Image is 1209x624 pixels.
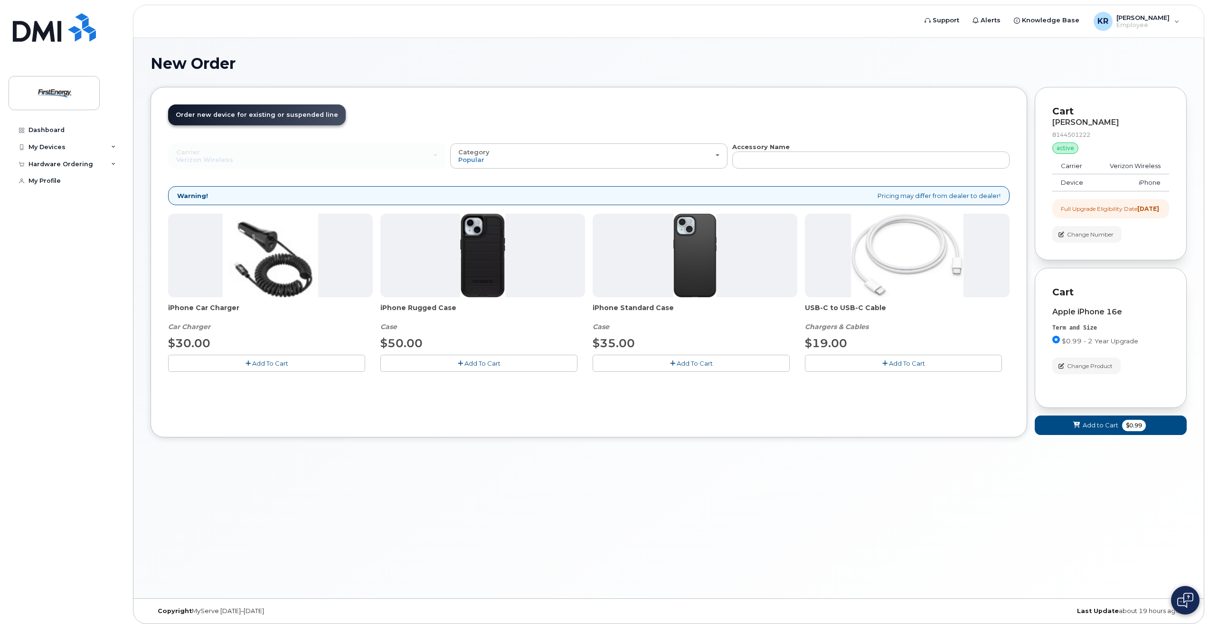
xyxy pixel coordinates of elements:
[889,359,925,367] span: Add To Cart
[223,214,318,297] img: iphonesecg.jpg
[177,191,208,200] strong: Warning!
[380,303,585,322] span: iPhone Rugged Case
[851,214,963,297] img: USB-C.jpg
[1095,174,1169,191] td: iPhone
[1052,158,1095,175] td: Carrier
[464,359,501,367] span: Add To Cart
[168,303,373,322] span: iPhone Car Charger
[593,303,797,322] span: iPhone Standard Case
[1052,104,1169,118] p: Cart
[158,607,192,615] strong: Copyright
[1083,421,1118,430] span: Add to Cart
[593,303,797,331] div: iPhone Standard Case
[168,322,210,331] em: Car Charger
[168,355,365,371] button: Add To Cart
[1052,324,1169,332] div: Term and Size
[805,303,1010,322] span: USB-C to USB-C Cable
[1052,285,1169,299] p: Cart
[1052,118,1169,127] div: [PERSON_NAME]
[732,143,790,151] strong: Accessory Name
[1067,362,1113,370] span: Change Product
[168,186,1010,206] div: Pricing may differ from dealer to dealer!
[1177,593,1193,608] img: Open chat
[151,55,1187,72] h1: New Order
[1052,358,1121,374] button: Change Product
[805,322,869,331] em: Chargers & Cables
[1122,420,1146,431] span: $0.99
[1052,142,1078,154] div: active
[1052,174,1095,191] td: Device
[252,359,288,367] span: Add To Cart
[458,148,490,156] span: Category
[458,156,484,163] span: Popular
[460,214,505,297] img: Defender.jpg
[1052,226,1122,243] button: Change Number
[593,355,790,371] button: Add To Cart
[380,322,397,331] em: Case
[1067,230,1114,239] span: Change Number
[1035,416,1187,435] button: Add to Cart $0.99
[176,111,338,118] span: Order new device for existing or suspended line
[677,359,713,367] span: Add To Cart
[1061,205,1159,213] div: Full Upgrade Eligibility Date
[168,336,210,350] span: $30.00
[168,303,373,331] div: iPhone Car Charger
[1052,131,1169,139] div: 8144501222
[1077,607,1119,615] strong: Last Update
[1095,158,1169,175] td: Verizon Wireless
[593,322,609,331] em: Case
[805,336,847,350] span: $19.00
[805,303,1010,331] div: USB-C to USB-C Cable
[1062,337,1138,345] span: $0.99 - 2 Year Upgrade
[380,336,423,350] span: $50.00
[380,303,585,331] div: iPhone Rugged Case
[1137,205,1159,212] strong: [DATE]
[1052,336,1060,343] input: $0.99 - 2 Year Upgrade
[673,214,717,297] img: Symmetry.jpg
[380,355,577,371] button: Add To Cart
[841,607,1187,615] div: about 19 hours ago
[593,336,635,350] span: $35.00
[450,143,727,168] button: Category Popular
[1052,308,1169,316] div: Apple iPhone 16e
[151,607,496,615] div: MyServe [DATE]–[DATE]
[805,355,1002,371] button: Add To Cart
